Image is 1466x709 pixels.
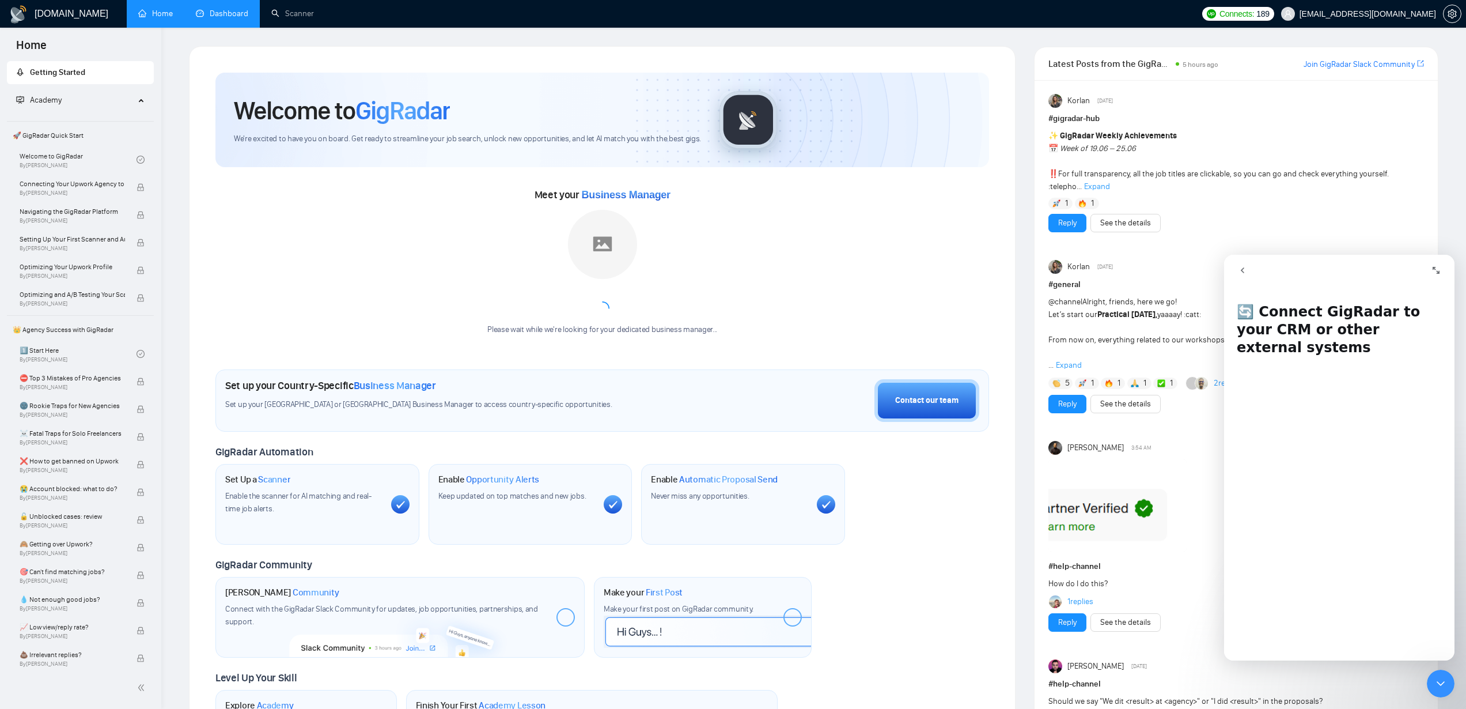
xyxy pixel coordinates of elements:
span: By [PERSON_NAME] [20,495,125,501]
span: lock [137,211,145,219]
img: 🙏 [1131,379,1139,387]
span: Scanner [258,474,290,485]
button: setting [1443,5,1461,23]
span: 1 [1091,198,1094,209]
span: lock [137,405,145,413]
span: By [PERSON_NAME] [20,217,125,224]
span: Should we say "We dit <result> at <agency>" or "I did <result>" in the proposals? [1048,696,1323,706]
button: Reply [1048,613,1086,632]
span: Business Manager [582,189,671,201]
span: GigRadar Automation [215,446,313,458]
span: lock [137,627,145,635]
img: logo [9,5,28,24]
span: [PERSON_NAME] [1067,660,1124,673]
span: 1 [1170,378,1173,389]
span: GigRadar Community [215,559,312,571]
span: By [PERSON_NAME] [20,190,125,197]
span: 1 [1091,378,1094,389]
button: Contact our team [874,379,979,422]
span: Expand [1056,360,1082,370]
button: Reply [1048,214,1086,232]
span: Academy [30,95,62,105]
span: lock [137,488,145,496]
span: 5 hours ago [1183,61,1218,69]
span: lock [137,433,145,441]
h1: [PERSON_NAME] [225,587,339,598]
span: Connects: [1219,7,1254,20]
span: rocket [16,68,24,76]
img: Uzo Okafor [1195,377,1208,390]
span: Automatic Proposal Send [679,474,778,485]
h1: Enable [438,474,540,485]
span: lock [137,599,145,607]
strong: Practical [DATE], [1097,310,1157,319]
a: 1️⃣ Start HereBy[PERSON_NAME] [20,341,137,367]
span: user [1284,10,1292,18]
span: How do I do this? [1048,579,1108,589]
span: By [PERSON_NAME] [20,550,125,557]
span: By [PERSON_NAME] [20,578,125,584]
a: See the details [1100,217,1151,229]
span: lock [137,183,145,191]
span: Latest Posts from the GigRadar Community [1048,56,1172,71]
a: Reply [1058,616,1077,629]
span: Connect with the GigRadar Slack Community for updates, job opportunities, partnerships, and support. [225,604,538,627]
img: F09A68P3D6W-image.png [1048,459,1187,552]
span: 5 [1065,378,1070,389]
span: lock [137,239,145,247]
span: Optimizing Your Upwork Profile [20,261,125,273]
a: See the details [1100,398,1151,410]
span: ⛔ Top 3 Mistakes of Pro Agencies [20,372,125,384]
span: [DATE] [1131,661,1147,672]
span: Business Manager [354,379,436,392]
span: By [PERSON_NAME] [20,384,125,391]
img: Bikon Kumar Das [1048,441,1062,455]
span: 🚀 GigRadar Quick Start [8,124,153,147]
span: 🔓 Unblocked cases: review [20,511,125,522]
span: double-left [137,682,149,693]
img: placeholder.png [568,210,637,279]
img: 🔥 [1105,379,1113,387]
span: First Post [646,587,683,598]
span: setting [1444,9,1461,18]
span: lock [137,294,145,302]
div: Please wait while we're looking for your dedicated business manager... [480,325,724,335]
a: Reply [1058,217,1077,229]
span: 🎯 Can't find matching jobs? [20,566,125,578]
span: By [PERSON_NAME] [20,467,125,474]
span: GigRadar [355,95,450,126]
span: 👑 Agency Success with GigRadar [8,318,153,341]
span: lock [137,378,145,386]
span: Korlan [1067,261,1090,273]
li: Getting Started [7,61,154,84]
span: Navigating the GigRadar Platform [20,206,125,217]
em: Week of 19.06 – 25.06 [1060,144,1136,153]
a: homeHome [138,9,173,18]
span: ☠️ Fatal Traps for Solo Freelancers [20,428,125,439]
div: Contact our team [895,394,959,407]
span: Setting Up Your First Scanner and Auto-Bidder [20,233,125,245]
button: Reply [1048,395,1086,413]
a: export [1417,58,1424,69]
span: 3:54 AM [1131,443,1151,453]
img: Rodrigo Nask [1048,659,1062,673]
span: Expand [1084,182,1110,191]
img: ✅ [1157,379,1165,387]
span: 1 [1065,198,1068,209]
img: Korlan [1048,260,1062,274]
span: lock [137,461,145,469]
span: Getting Started [30,67,85,77]
span: We're excited to have you on board. Get ready to streamline your job search, unlock new opportuni... [234,134,701,145]
strong: GigRadar Weekly Achievements [1060,131,1177,141]
span: 💩 Irrelevant replies? [20,649,125,661]
button: See the details [1090,214,1161,232]
span: ✨ [1048,131,1058,141]
span: check-circle [137,350,145,358]
span: [PERSON_NAME] [1067,442,1124,454]
img: gigradar-logo.png [719,91,777,149]
span: Connecting Your Upwork Agency to GigRadar [20,178,125,190]
span: export [1417,59,1424,68]
span: ‼️ [1048,169,1058,179]
h1: Make your [604,587,683,598]
span: lock [137,544,145,552]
